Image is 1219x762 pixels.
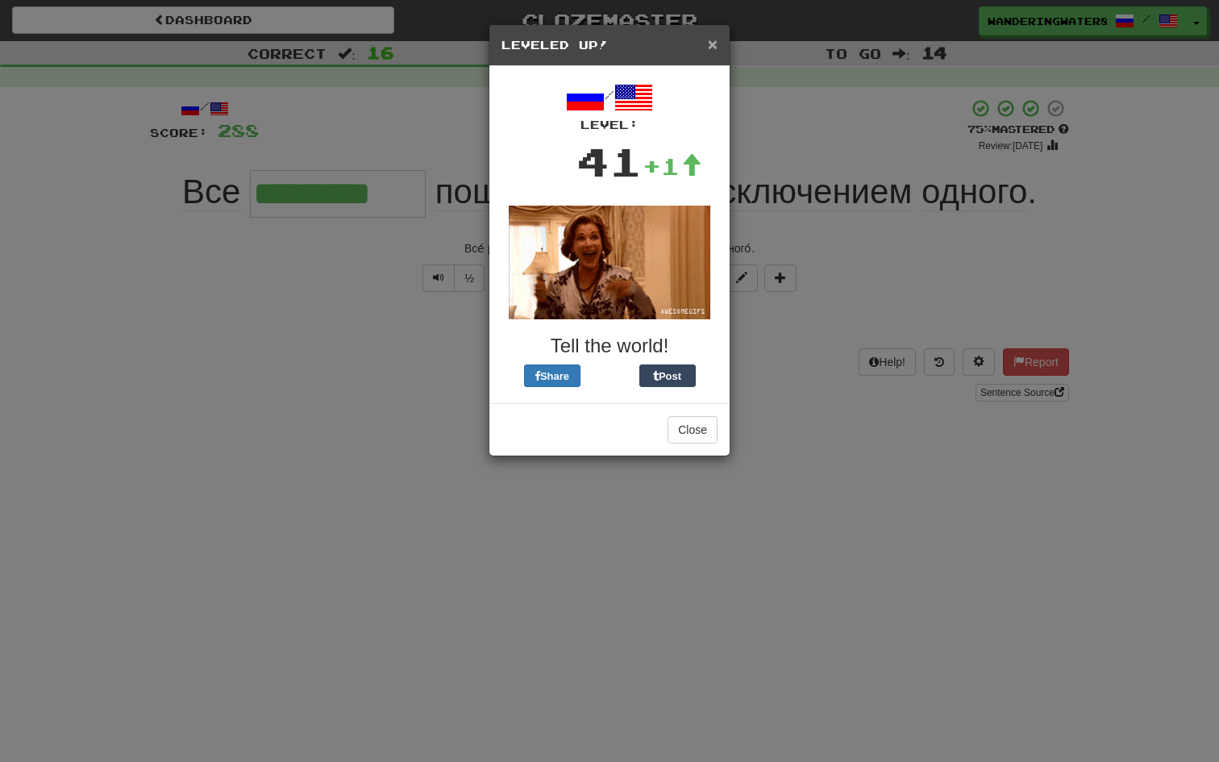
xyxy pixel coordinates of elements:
button: Close [708,35,718,52]
button: Share [524,364,580,387]
h3: Tell the world! [501,335,718,356]
div: Level: [501,117,718,133]
span: × [708,35,718,53]
div: +1 [643,150,702,182]
div: / [501,78,718,133]
h5: Leveled Up! [501,37,718,53]
div: 41 [576,133,643,189]
iframe: X Post Button [580,364,639,387]
button: Close [668,416,718,443]
img: lucille-bluth-8f3fd88a9e1d39ebd4dcae2a3c7398930b7aef404e756e0a294bf35c6fedb1b1.gif [509,206,710,319]
button: Post [639,364,696,387]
